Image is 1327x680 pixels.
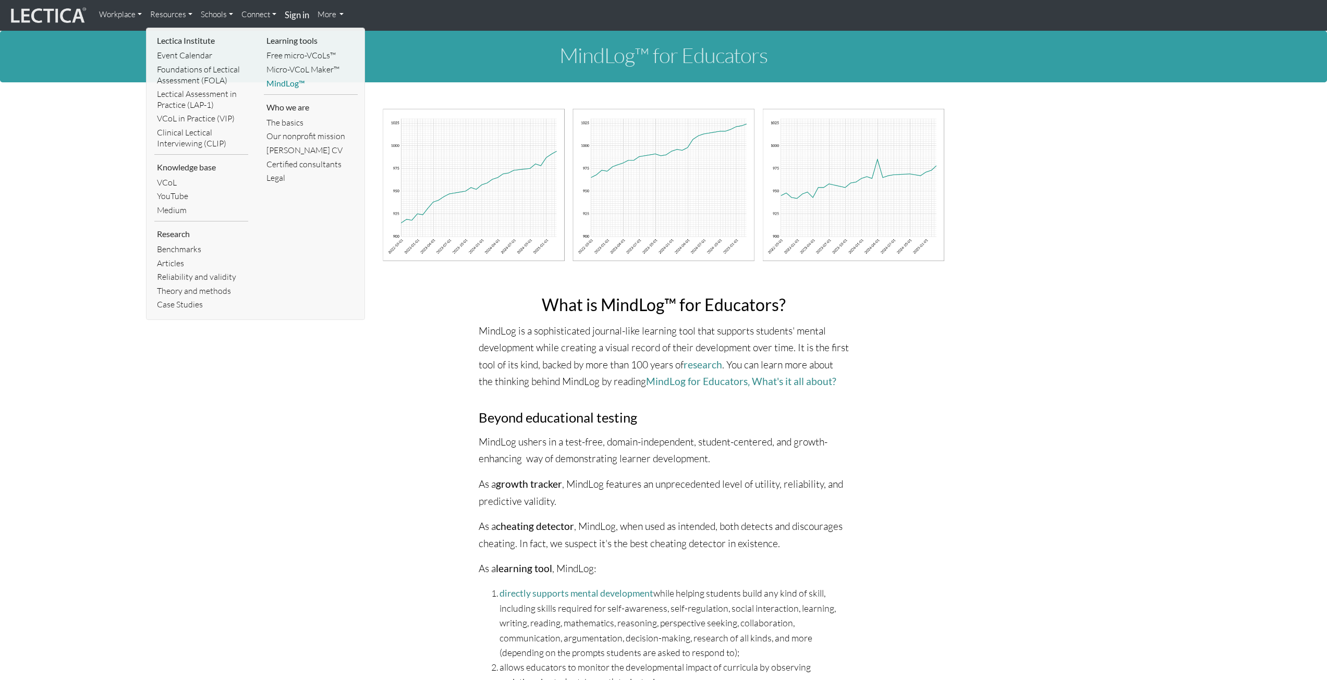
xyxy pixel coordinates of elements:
p: MindLog is a sophisticated journal-like learning tool that supports students' mental development ... [479,323,849,391]
p: MindLog ushers in a test-free, domain-independent, student-centered, and growth-enhancing way of ... [479,434,849,467]
a: Medium [154,203,248,217]
a: research [684,358,722,370]
a: [PERSON_NAME] CV [264,143,358,157]
a: Our nonprofit mission [264,129,358,143]
h3: Beyond educational testing [479,410,849,425]
a: Event Calendar [154,48,248,63]
a: VCoL in Practice (VIP) [154,112,248,126]
a: The basics [264,116,358,130]
li: Who we are [264,99,358,116]
li: Research [154,226,248,242]
a: Reliability and validity [154,270,248,284]
a: Foundations of Lectical Assessment (FOLA) [154,63,248,87]
strong: learning tool [496,562,552,574]
a: Case Studies [154,298,248,312]
p: As a , MindLog, when used as intended, both detects and discourages cheating. In fact, we suspect... [479,518,849,552]
strong: Sign in [285,9,309,20]
a: YouTube [154,189,248,203]
a: MindLog™ [264,77,358,91]
a: MindLog for Educators‚ What's it all about? [646,375,836,387]
li: Lectica Institute [154,32,248,49]
h1: MindLog™ for Educators [374,44,953,67]
a: Lectical Assessment in Practice (LAP-1) [154,87,248,112]
a: Resources [146,4,197,25]
p: As a , MindLog: [479,560,849,577]
a: More [313,4,348,25]
a: Connect [237,4,281,25]
a: Benchmarks [154,242,248,256]
a: Workplace [95,4,146,25]
a: Micro-VCoL Maker™ [264,63,358,77]
a: Legal [264,171,358,185]
p: As a , MindLog features an unprecedented level of utility, reliability, and predictive validity. [479,476,849,510]
a: Free micro-VCoLs™ [264,48,358,63]
h2: What is MindLog™ for Educators? [479,295,849,314]
img: mindlog-chart-banner.png [382,107,945,263]
a: Sign in [281,4,313,27]
a: Clinical Lectical Interviewing (CLIP) [154,126,248,150]
a: Schools [197,4,237,25]
a: VCoL [154,176,248,190]
strong: cheating detector [496,520,574,532]
img: lecticalive [8,6,87,26]
a: Articles [154,256,248,270]
li: Knowledge base [154,159,248,176]
a: Theory and methods [154,284,248,298]
a: Certified consultants [264,157,358,171]
a: directly supports mental development [500,588,653,599]
li: while helping students build any kind of skill, including skills required for self-awareness, sel... [500,586,849,660]
li: Learning tools [264,32,358,49]
strong: growth tracker [496,478,562,490]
